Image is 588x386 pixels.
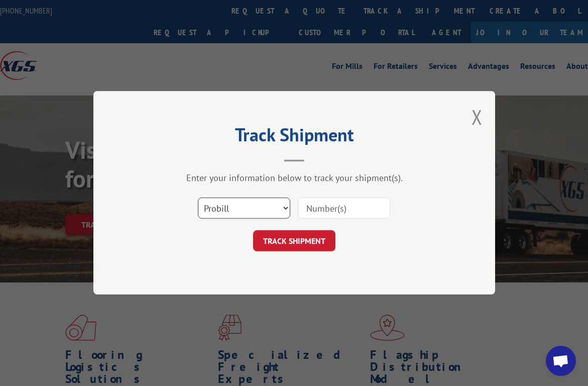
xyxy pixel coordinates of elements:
div: Enter your information below to track your shipment(s). [144,172,445,184]
div: Open chat [546,346,576,376]
button: TRACK SHIPMENT [253,231,335,252]
input: Number(s) [298,198,390,219]
button: Close modal [472,104,483,130]
h2: Track Shipment [144,128,445,147]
